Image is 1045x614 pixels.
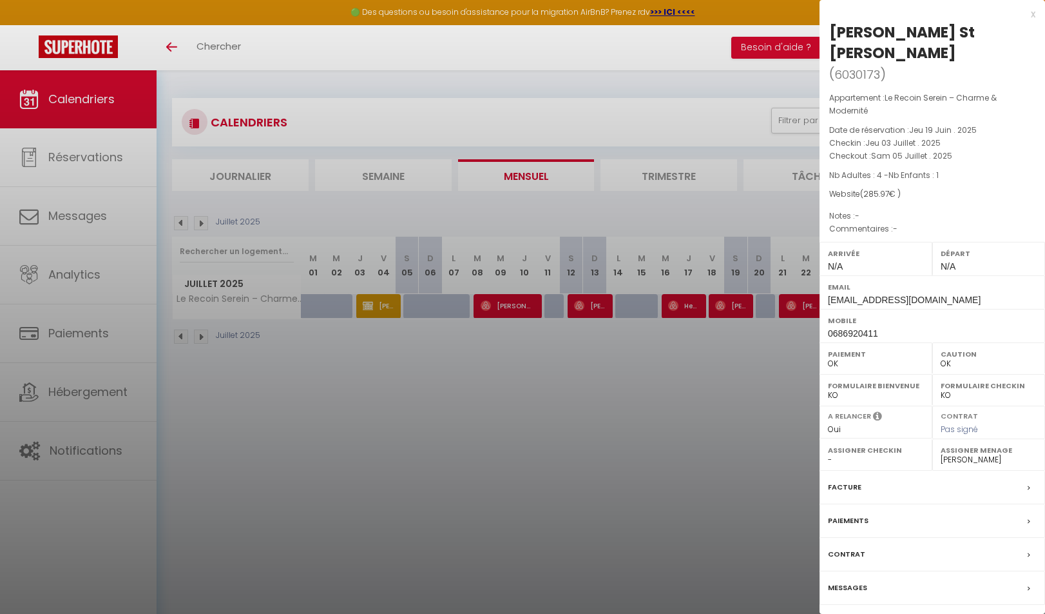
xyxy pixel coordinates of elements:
[941,261,955,272] span: N/A
[829,65,886,83] span: ( )
[829,92,997,116] span: Le Recoin Serein – Charme & Modernité
[865,137,941,148] span: Jeu 03 Juillet . 2025
[888,170,939,181] span: Nb Enfants : 1
[828,514,868,528] label: Paiements
[828,328,878,339] span: 0686920411
[873,411,882,425] i: Sélectionner OUI si vous souhaiter envoyer les séquences de messages post-checkout
[828,379,924,392] label: Formulaire Bienvenue
[828,348,924,361] label: Paiement
[941,444,1037,457] label: Assigner Menage
[829,124,1035,137] p: Date de réservation :
[855,210,859,221] span: -
[893,223,897,234] span: -
[829,92,1035,117] p: Appartement :
[829,223,1035,235] p: Commentaires :
[828,480,861,494] label: Facture
[863,188,889,199] span: 285.97
[829,170,939,181] span: Nb Adultes : 4 -
[941,424,978,435] span: Pas signé
[820,6,1035,22] div: x
[834,66,880,83] span: 6030173
[941,247,1037,260] label: Départ
[871,150,952,161] span: Sam 05 Juillet . 2025
[828,281,1037,293] label: Email
[941,411,978,419] label: Contrat
[829,210,1035,223] p: Notes :
[829,137,1035,150] p: Checkin :
[828,411,871,422] label: A relancer
[828,444,924,457] label: Assigner Checkin
[828,314,1037,327] label: Mobile
[829,22,1035,63] div: [PERSON_NAME] St [PERSON_NAME]
[909,124,977,135] span: Jeu 19 Juin . 2025
[828,261,843,272] span: N/A
[829,150,1035,163] p: Checkout :
[828,295,981,305] span: [EMAIL_ADDRESS][DOMAIN_NAME]
[860,188,901,199] span: ( € )
[941,348,1037,361] label: Caution
[828,548,865,561] label: Contrat
[941,379,1037,392] label: Formulaire Checkin
[828,247,924,260] label: Arrivée
[829,188,1035,201] div: Website
[828,581,867,595] label: Messages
